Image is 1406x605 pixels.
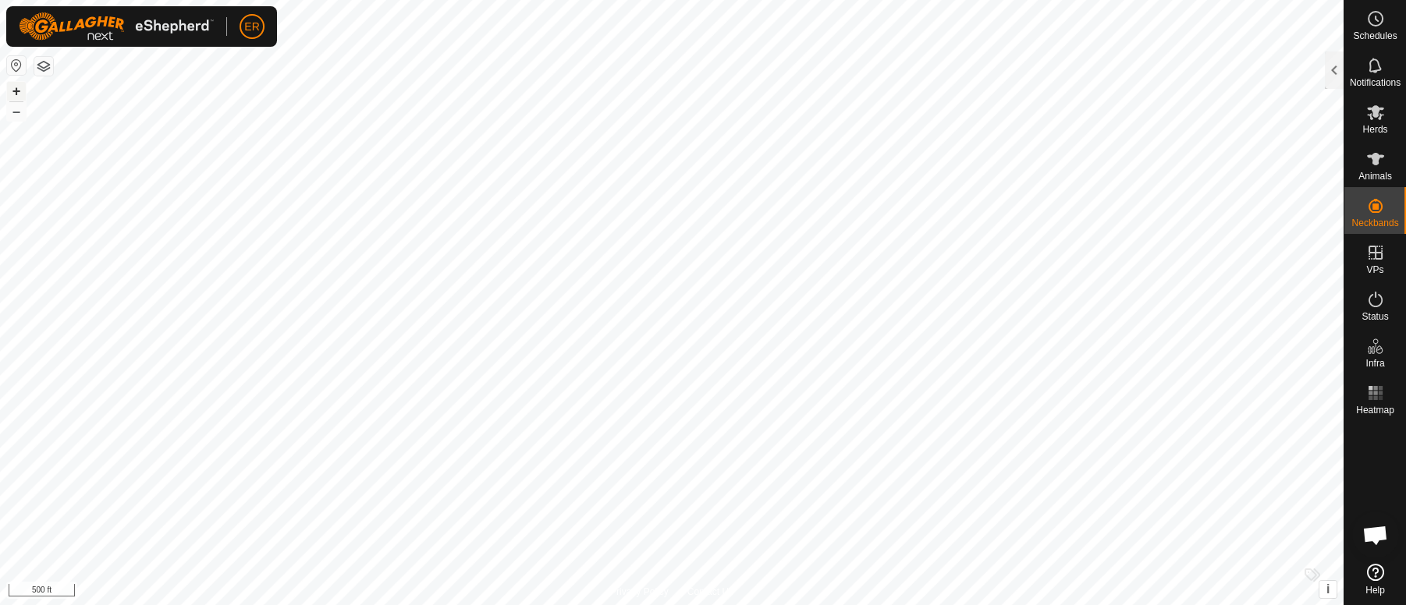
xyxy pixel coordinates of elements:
span: ER [244,19,259,35]
span: i [1326,582,1330,596]
button: i [1319,581,1337,598]
button: + [7,82,26,101]
img: Gallagher Logo [19,12,214,41]
button: Reset Map [7,56,26,75]
a: Help [1344,557,1406,601]
button: – [7,102,26,121]
span: Status [1362,312,1388,321]
span: Schedules [1353,31,1397,41]
span: Infra [1365,359,1384,368]
span: Notifications [1350,78,1401,87]
span: Neckbands [1351,218,1398,228]
a: Contact Us [687,585,733,599]
span: VPs [1366,265,1383,274]
button: Map Layers [34,57,53,76]
span: Herds [1362,125,1387,134]
span: Heatmap [1356,405,1394,415]
div: Open chat [1352,511,1399,558]
span: Help [1365,586,1385,595]
a: Privacy Policy [610,585,669,599]
span: Animals [1358,172,1392,181]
